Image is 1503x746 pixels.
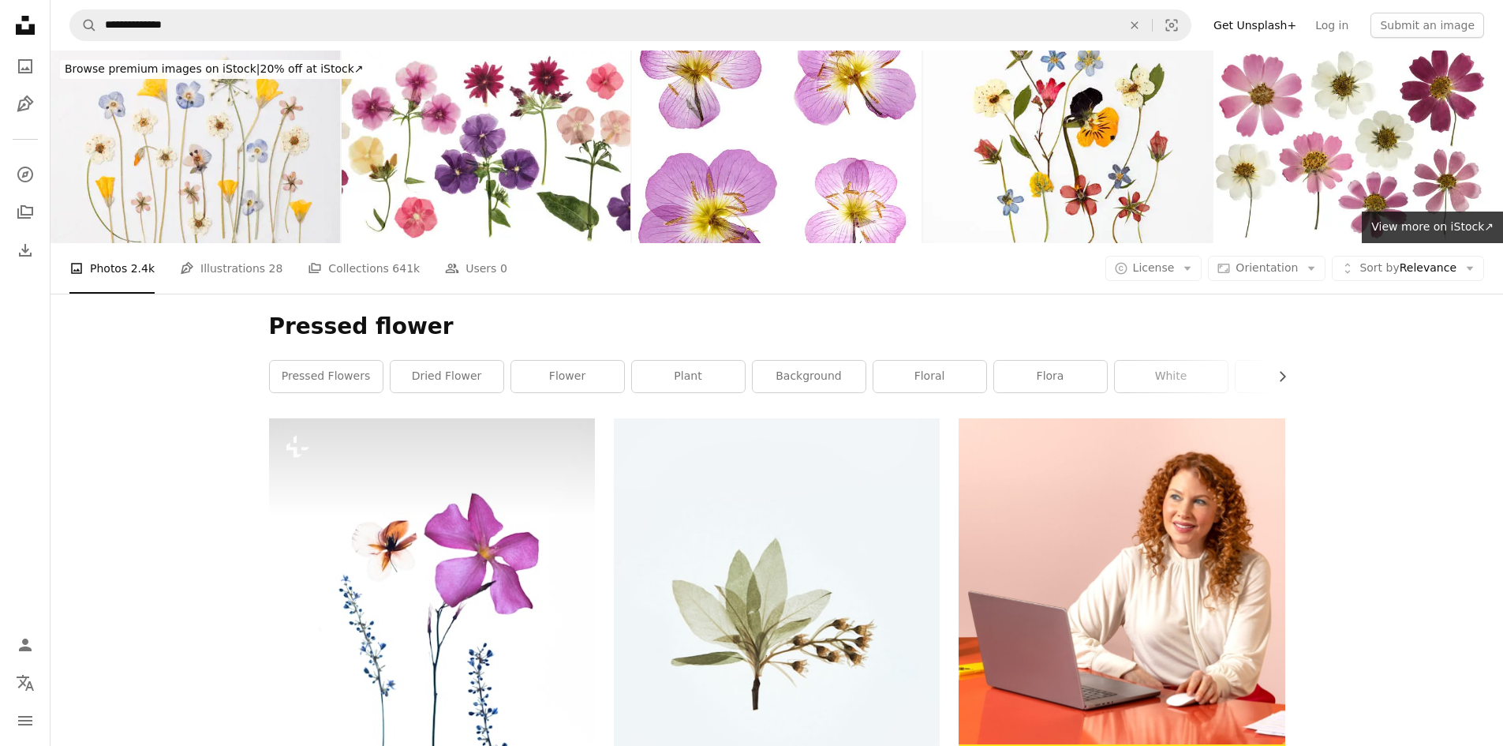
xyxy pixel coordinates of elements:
button: Visual search [1153,10,1191,40]
button: Submit an image [1370,13,1484,38]
button: scroll list to the right [1268,361,1285,392]
span: Relevance [1359,261,1456,276]
span: 28 [269,260,283,277]
a: Photos [9,51,41,82]
h1: Pressed flower [269,313,1285,341]
span: 0 [500,260,507,277]
span: Orientation [1236,261,1298,274]
a: Illustrations [9,88,41,120]
span: 20% off at iStock ↗ [65,62,364,75]
img: Primroses Isolated on White XXXL [632,51,922,243]
a: View more on iStock↗ [1362,212,1503,243]
a: Get Unsplash+ [1204,13,1306,38]
a: Browse premium images on iStock|20% off at iStock↗ [50,51,378,88]
a: plant [632,361,745,392]
a: Users 0 [445,243,507,294]
a: Illustrations 28 [180,243,282,294]
img: Variation of garden flowers [50,51,340,243]
a: Download History [9,234,41,266]
a: Explore [9,159,41,190]
button: Clear [1117,10,1152,40]
a: flower [511,361,624,392]
a: Collections [9,197,41,228]
button: Search Unsplash [70,10,97,40]
span: Sort by [1359,261,1399,274]
a: Collections 641k [308,243,420,294]
a: pressed flowers [270,361,383,392]
button: Sort byRelevance [1332,256,1484,281]
button: Language [9,667,41,699]
img: Assorted dried wildflowers arranged against white background [923,51,1213,243]
a: floral [873,361,986,392]
img: Pressed and dried flowers cosmos, cosmea isolated on white background. For use in scrapbooking, f... [1213,51,1503,243]
a: a group of flowers [269,655,595,669]
a: Log in [1306,13,1358,38]
button: Menu [9,705,41,737]
span: 641k [392,260,420,277]
a: white [1115,361,1228,392]
a: Log in / Sign up [9,629,41,661]
span: License [1133,261,1175,274]
img: Pressed and dried delicate flowers phlox, isolated on white background. For use in scrapbooking, ... [342,51,631,243]
a: flora [994,361,1107,392]
img: file-1722962837469-d5d3a3dee0c7image [959,418,1284,744]
button: License [1105,256,1202,281]
a: background [753,361,866,392]
a: yellow flowers [614,615,940,629]
span: View more on iStock ↗ [1371,220,1494,233]
button: Orientation [1208,256,1325,281]
a: blossom [1236,361,1348,392]
form: Find visuals sitewide [69,9,1191,41]
span: Browse premium images on iStock | [65,62,260,75]
a: dried flower [391,361,503,392]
